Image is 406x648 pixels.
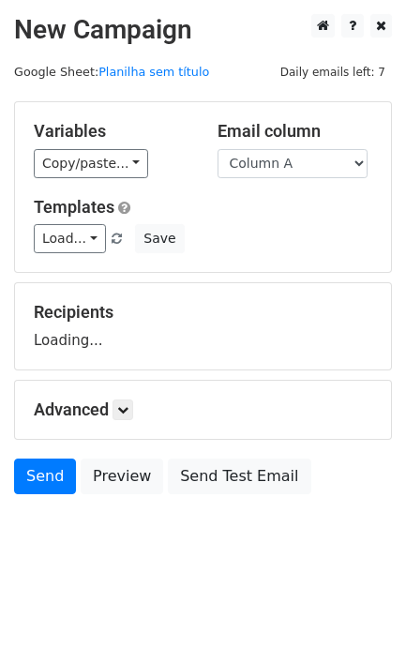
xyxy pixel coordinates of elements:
[135,224,184,253] button: Save
[274,62,392,83] span: Daily emails left: 7
[274,65,392,79] a: Daily emails left: 7
[34,399,372,420] h5: Advanced
[34,224,106,253] a: Load...
[14,459,76,494] a: Send
[34,197,114,217] a: Templates
[98,65,209,79] a: Planilha sem título
[34,302,372,351] div: Loading...
[218,121,373,142] h5: Email column
[14,65,209,79] small: Google Sheet:
[34,121,189,142] h5: Variables
[34,149,148,178] a: Copy/paste...
[34,302,372,323] h5: Recipients
[168,459,310,494] a: Send Test Email
[14,14,392,46] h2: New Campaign
[81,459,163,494] a: Preview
